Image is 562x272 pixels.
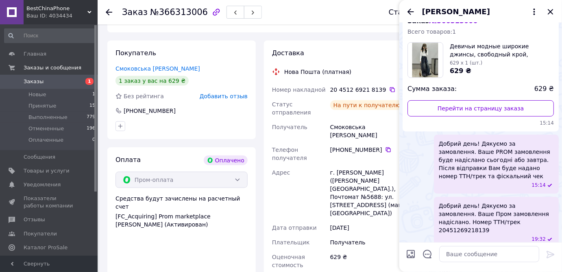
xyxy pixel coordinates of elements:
span: BestChinaPhone [26,5,87,12]
span: 1 [85,78,94,85]
span: 19:32 12.10.2025 [532,236,546,243]
span: 629 ₴ [450,67,471,75]
span: №366313006 [150,7,208,17]
span: Принятые [28,102,57,110]
span: Отзывы [24,216,45,223]
span: 196 [87,125,95,132]
div: Смоковська [PERSON_NAME] [329,120,406,142]
span: Оплата [115,156,141,164]
div: На пути к получателю [330,100,404,110]
span: Телефон получателя [272,147,307,161]
span: Сообщения [24,153,55,161]
span: Статус отправления [272,101,311,116]
span: Каталог ProSale [24,244,68,251]
span: Добавить отзыв [200,93,248,99]
div: Оплачено [204,155,248,165]
span: Отмененные [28,125,64,132]
div: [FC_Acquiring] Prom marketplace [PERSON_NAME] (Активирован) [115,212,248,229]
div: Ваш ID: 4034434 [26,12,98,19]
span: 0 [92,136,95,144]
span: Номер накладной [272,86,326,93]
span: Оценочная стоимость [272,254,305,268]
div: [DATE] [329,220,406,235]
span: [PERSON_NAME] [422,6,490,17]
div: 1 заказ у вас на 629 ₴ [115,76,189,86]
span: Выполненные [28,114,68,121]
span: Новые [28,91,46,98]
span: Адрес [272,169,290,176]
span: Дата отправки [272,225,317,231]
div: Статус заказа [389,8,443,16]
span: Девичьи модные широкие джинсы, свободный крой, расслабленный образ, неэластичный материал [450,42,554,58]
div: Нова Пошта (платная) [282,68,353,76]
input: Поиск [4,28,96,43]
div: [PHONE_NUMBER] [123,107,176,115]
span: Заказ [122,7,148,17]
div: 20 4512 6921 8139 [330,86,404,94]
span: Без рейтинга [124,93,164,99]
span: 15 [89,102,95,110]
span: 629 x 1 (шт.) [450,60,482,66]
span: Товары и услуги [24,167,70,175]
span: Получатель [272,124,307,130]
button: Закрыть [546,7,555,17]
div: Получатель [329,235,406,250]
button: Назад [406,7,416,17]
span: 629 ₴ [534,84,554,94]
span: Всего товаров: 1 [407,28,456,35]
span: Главная [24,50,46,58]
span: 779 [87,114,95,121]
span: Доставка [272,49,304,57]
a: Перейти на страницу заказа [407,100,554,117]
span: Покупатель [115,49,156,57]
div: Вернуться назад [106,8,112,16]
span: 15:14 12.10.2025 [532,182,546,189]
img: 6842372868_w200_h200_devichi-modnye-shirokie.jpg [412,43,439,78]
span: Заказы и сообщения [24,64,81,71]
span: Заказы [24,78,44,85]
span: Сумма заказа: [407,84,457,94]
span: 1 [92,91,95,98]
span: Уведомления [24,181,61,188]
button: [PERSON_NAME] [422,6,539,17]
span: Покупатели [24,230,57,237]
span: Плательщик [272,239,310,246]
a: Смоковська [PERSON_NAME] [115,65,200,72]
div: [PHONE_NUMBER] [330,146,404,154]
span: Добрий день! Дякуємо за замовлення. Ваше PROM замовлення буде надіслано сьогодні або завтра. Післ... [439,140,554,180]
span: 15:14 12.10.2025 [407,120,554,127]
div: г. [PERSON_NAME] ([PERSON_NAME][GEOGRAPHIC_DATA].), Почтомат №5688: ул. [STREET_ADDRESS] (маг. [G... [329,165,406,220]
span: Показатели работы компании [24,195,75,209]
button: Открыть шаблоны ответов [422,249,433,259]
div: Средства будут зачислены на расчетный счет [115,194,248,229]
span: Добрий день! Дякуємо за замовлення. Ваше Пром замовлення надіслано. Номер ТТН/трек 20451269218139 [439,202,554,234]
span: Оплаченные [28,136,63,144]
